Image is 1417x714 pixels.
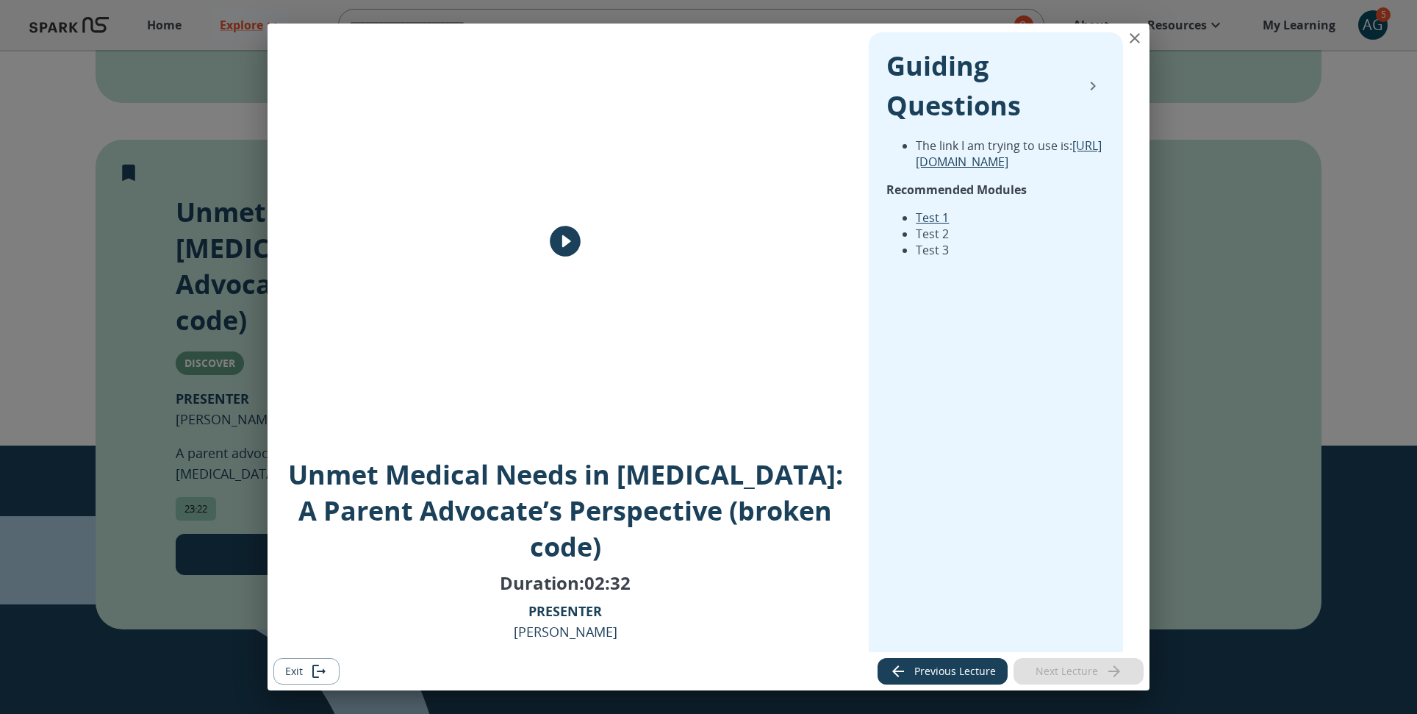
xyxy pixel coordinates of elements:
p: Unmet Medical Needs in [MEDICAL_DATA]: A Parent Advocate’s Perspective (broken code) [276,457,854,565]
button: Previous lecture [878,658,1008,685]
b: PRESENTER [528,602,602,620]
p: [PERSON_NAME] [514,601,617,642]
button: Exit [273,658,340,685]
button: collapse [1080,74,1105,99]
button: play [543,219,587,263]
a: Test 1 [916,210,949,226]
p: Duration: 02:32 [500,571,631,595]
li: Test 2 [916,226,1105,242]
button: close [1120,24,1149,53]
div: Image Cover [276,32,854,451]
a: [URL][DOMAIN_NAME] [916,138,1102,170]
p: Guiding Questions [886,46,1069,126]
strong: Recommended Modules [886,182,1027,198]
li: The link I am trying to use is: [916,138,1105,170]
li: Test 3 [916,242,1105,258]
